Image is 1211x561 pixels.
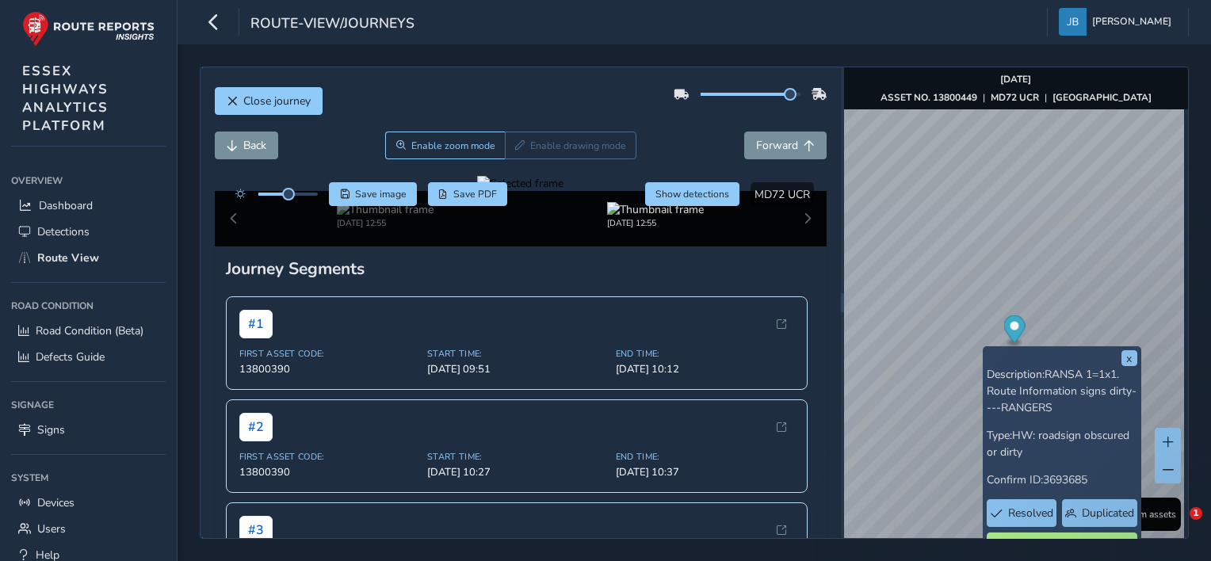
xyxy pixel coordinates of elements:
span: First Asset Code: [239,348,418,360]
button: Back [215,132,278,159]
span: # 1 [239,310,273,338]
span: End Time: [616,348,795,360]
span: [PERSON_NAME] [1092,8,1171,36]
span: Defects Guide [36,349,105,364]
button: Hide detections [645,182,740,206]
div: Journey Segments [226,258,816,280]
img: Thumbnail frame [337,202,434,217]
span: Users [37,521,66,536]
div: System [11,466,166,490]
span: Start Time: [427,451,606,463]
button: Resolved [987,499,1057,527]
div: | | [881,91,1152,104]
button: PDF [428,182,508,206]
span: End Time: [616,451,795,463]
span: # 2 [239,413,273,441]
button: Save [329,182,417,206]
button: Duplicated [1062,499,1137,527]
span: Save image [355,188,407,200]
strong: [DATE] [1000,73,1031,86]
button: Close journey [215,87,323,115]
span: Dashboard [39,198,93,213]
div: Map marker [1003,315,1025,348]
span: Start Time: [427,348,606,360]
span: HW: roadsign obscured or dirty [987,428,1129,460]
div: Signage [11,393,166,417]
span: Route View [37,250,99,265]
span: [DATE] 10:37 [616,465,795,479]
span: 13800390 [239,362,418,376]
span: 13800390 [239,465,418,479]
a: Road Condition (Beta) [11,318,166,344]
span: Resolved [1008,506,1053,521]
strong: [GEOGRAPHIC_DATA] [1052,91,1152,104]
span: Show detections [655,188,729,200]
div: Overview [11,169,166,193]
span: [DATE] 09:51 [427,362,606,376]
a: Defects Guide [11,344,166,370]
span: RANSA 1=1x1. Route Information signs dirty----RANGERS [987,367,1137,415]
img: diamond-layout [1059,8,1087,36]
span: Detections [37,224,90,239]
button: [PERSON_NAME] [1059,8,1177,36]
span: ESSEX HIGHWAYS ANALYTICS PLATFORM [22,62,109,135]
span: Confirm assets [1113,508,1176,521]
button: See in Confirm [987,532,1137,560]
a: Dashboard [11,193,166,219]
a: Devices [11,490,166,516]
span: Enable zoom mode [411,139,495,152]
span: # 3 [239,516,273,544]
span: Devices [37,495,74,510]
span: 3693685 [1043,472,1087,487]
span: Forward [756,138,798,153]
a: Route View [11,245,166,271]
button: Forward [744,132,827,159]
span: Road Condition (Beta) [36,323,143,338]
span: Signs [37,422,65,437]
p: Type: [987,427,1137,460]
strong: ASSET NO. 13800449 [881,91,977,104]
span: [DATE] 10:12 [616,362,795,376]
span: Close journey [243,93,311,109]
button: Zoom [385,132,505,159]
span: Duplicated [1082,506,1134,521]
button: x [1121,350,1137,366]
p: Confirm ID: [987,471,1137,488]
a: Signs [11,417,166,443]
p: Description: [987,366,1137,416]
a: Detections [11,219,166,245]
span: Back [243,138,266,153]
span: 1 [1190,507,1202,520]
img: rr logo [22,11,155,47]
div: [DATE] 12:55 [337,217,434,229]
span: MD72 UCR [754,187,810,202]
div: Road Condition [11,294,166,318]
span: Save PDF [453,188,497,200]
img: Thumbnail frame [607,202,704,217]
span: First Asset Code: [239,451,418,463]
a: Users [11,516,166,542]
span: route-view/journeys [250,13,414,36]
strong: MD72 UCR [991,91,1039,104]
div: [DATE] 12:55 [607,217,704,229]
span: [DATE] 10:27 [427,465,606,479]
iframe: Intercom live chat [1157,507,1195,545]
